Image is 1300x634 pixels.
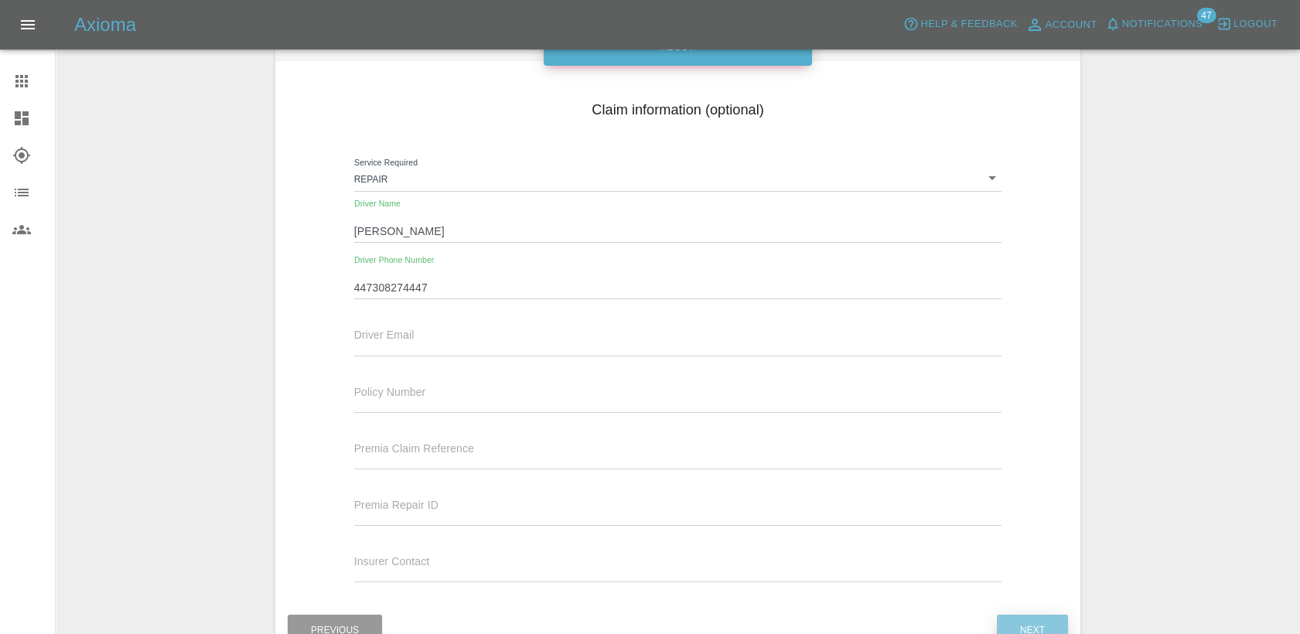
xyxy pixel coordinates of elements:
[354,386,426,398] span: Policy Number
[74,12,136,37] h5: Axioma
[899,12,1021,36] button: Help & Feedback
[1022,12,1101,37] a: Account
[354,256,434,265] span: Driver Phone Number
[1196,8,1216,23] span: 47
[287,100,1069,121] h4: Claim information (optional)
[354,164,1002,192] div: Repair
[354,199,401,208] span: Driver Name
[354,442,474,455] span: Premia Claim Reference
[920,15,1017,33] span: Help & Feedback
[1122,15,1203,33] span: Notifications
[354,499,438,511] span: Premia Repair ID
[1046,16,1097,34] span: Account
[354,555,430,568] span: Insurer Contact
[1101,12,1206,36] button: Notifications
[354,329,415,341] span: Driver Email
[9,6,46,43] button: Open drawer
[1213,12,1281,36] button: Logout
[354,156,418,168] label: Service Required
[1233,15,1278,33] span: Logout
